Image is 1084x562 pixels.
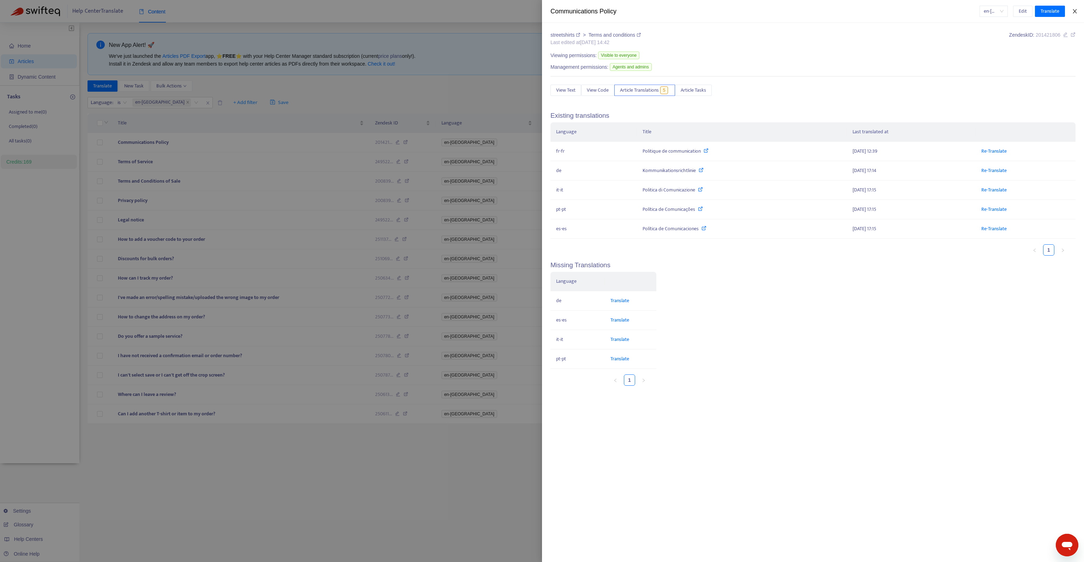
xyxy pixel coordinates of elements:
th: Last translated at [847,122,976,142]
a: Translate [610,297,629,305]
li: 1 [1043,244,1054,256]
td: [DATE] 17:15 [847,219,976,239]
button: right [1057,244,1068,256]
td: es-es [550,311,605,330]
span: Management permissions: [550,63,608,71]
td: es-es [550,219,637,239]
li: Next Page [638,374,649,386]
span: 5 [660,86,668,94]
button: View Text [550,85,581,96]
iframe: Bouton de lancement de la fenêtre de messagerie, conversation en cours [1056,534,1078,556]
span: Visible to everyone [598,51,639,59]
td: de [550,291,605,311]
li: Next Page [1057,244,1068,256]
div: Zendesk ID: [1009,31,1076,46]
span: View Code [587,86,609,94]
span: right [1061,248,1065,252]
div: Politica di Comunicazione [643,186,841,194]
span: left [613,378,618,383]
td: pt-pt [550,349,605,369]
h5: Existing translations [550,112,1076,120]
td: [DATE] 17:15 [847,181,976,200]
button: left [1029,244,1040,256]
th: Language [550,272,605,291]
span: View Text [556,86,576,94]
button: Edit [1013,6,1032,17]
td: pt-pt [550,200,637,219]
div: Política de Comunicações [643,206,841,213]
span: Article Tasks [681,86,706,94]
span: Agents and admins [610,63,652,71]
a: 1 [1043,245,1054,255]
th: Language [550,122,637,142]
a: Re-Translate [981,186,1007,194]
a: 1 [624,375,635,385]
li: Previous Page [1029,244,1040,256]
span: Edit [1019,7,1027,15]
a: Re-Translate [981,166,1007,175]
td: [DATE] 12:39 [847,142,976,161]
a: Re-Translate [981,205,1007,213]
button: Close [1070,8,1080,15]
span: close [1072,8,1078,14]
th: Title [637,122,847,142]
a: Re-Translate [981,225,1007,233]
div: Last edited at [DATE] 14:42 [550,39,641,46]
span: left [1032,248,1037,252]
span: 201421806 [1036,32,1060,38]
td: fr-fr [550,142,637,161]
button: Translate [1035,6,1065,17]
h5: Missing Translations [550,261,1076,269]
div: Communications Policy [550,7,980,16]
div: Política de Comunicaciones [643,225,841,233]
div: > [550,31,641,39]
div: Politique de communication [643,147,841,155]
a: Terms and conditions [589,32,641,38]
button: Article Translations5 [614,85,675,96]
td: it-it [550,330,605,349]
td: [DATE] 17:15 [847,200,976,219]
td: [DATE] 17:14 [847,161,976,181]
button: left [610,374,621,386]
button: right [638,374,649,386]
span: right [642,378,646,383]
a: Re-Translate [981,147,1007,155]
a: Translate [610,335,629,343]
td: de [550,161,637,181]
a: streetshirts [550,32,582,38]
span: Translate [1041,7,1059,15]
span: Article Translations [620,86,659,94]
button: View Code [581,85,614,96]
span: Viewing permissions: [550,52,597,59]
td: it-it [550,181,637,200]
a: Translate [610,316,629,324]
span: en-gb [984,6,1004,17]
li: Previous Page [610,374,621,386]
div: Kommunikationsrichtlinie [643,167,841,175]
a: Translate [610,355,629,363]
button: Article Tasks [675,85,712,96]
